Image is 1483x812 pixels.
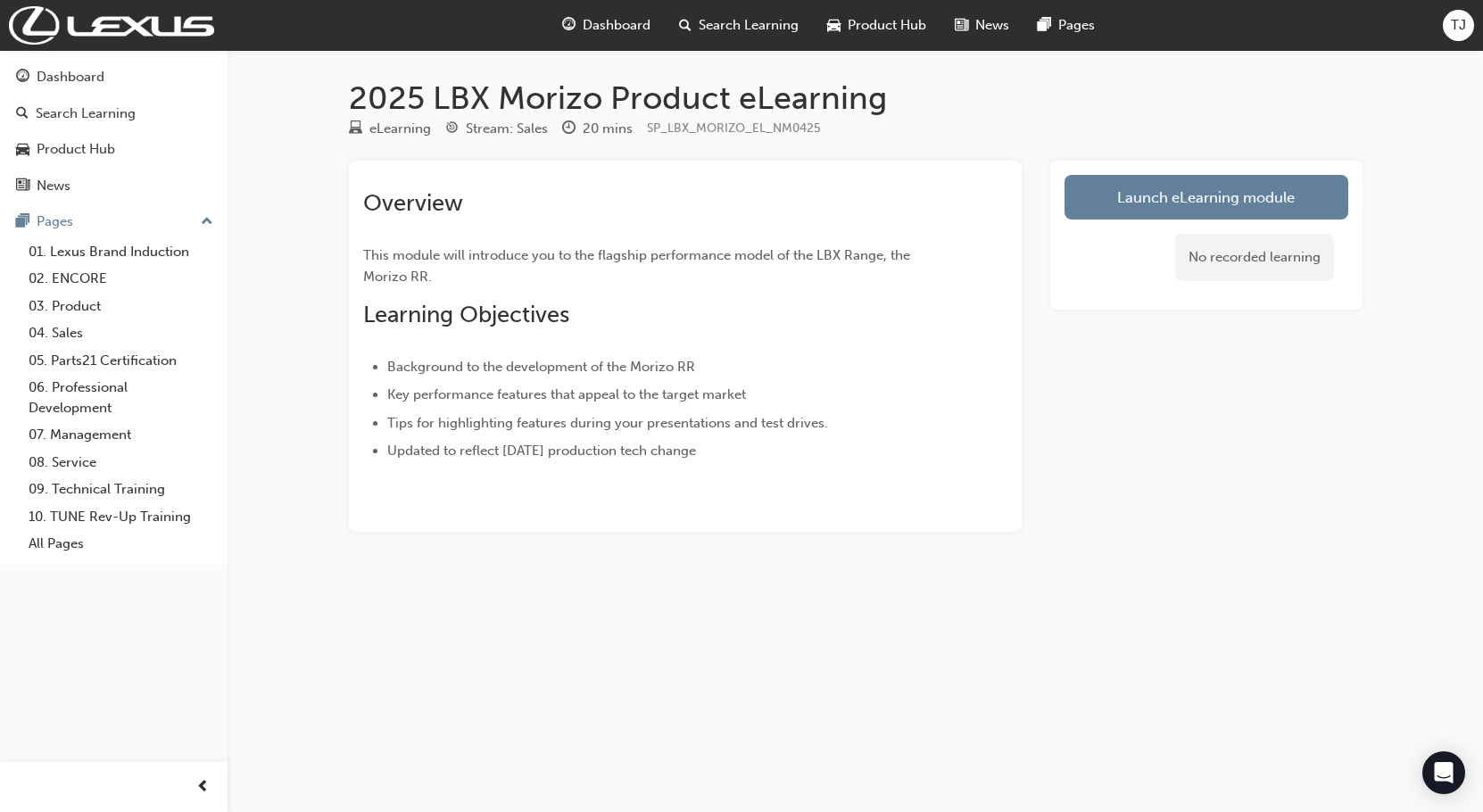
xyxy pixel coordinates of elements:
span: guage-icon [562,14,576,37]
span: search-icon [16,106,29,122]
div: Stream: Sales [466,119,548,139]
span: Learning resource code [647,120,821,136]
a: 02. ENCORE [21,265,220,293]
a: news-iconNews [940,7,1023,44]
a: Search Learning [7,97,220,130]
span: pages-icon [1038,14,1051,37]
span: clock-icon [562,121,576,137]
span: Search Learning [699,15,799,36]
div: Stream [445,118,548,140]
a: 08. Service [21,449,220,476]
button: Pages [7,205,220,238]
a: Product Hub [7,133,220,166]
span: News [975,15,1009,36]
span: prev-icon [196,776,210,799]
button: DashboardSearch LearningProduct HubNews [7,57,220,205]
h1: 2025 LBX Morizo Product eLearning [349,79,1363,118]
a: 07. Management [21,421,220,449]
a: 04. Sales [21,319,220,347]
span: Product Hub [848,15,926,36]
a: guage-iconDashboard [548,7,665,44]
a: 01. Lexus Brand Induction [21,238,220,266]
span: Pages [1058,15,1095,36]
span: Dashboard [583,15,650,36]
span: Overview [363,189,463,217]
div: News [37,176,70,196]
a: Dashboard [7,61,220,94]
div: Search Learning [36,104,136,124]
img: Trak [9,6,214,45]
a: 03. Product [21,293,220,320]
div: Product Hub [37,139,115,160]
a: 09. Technical Training [21,476,220,503]
span: car-icon [16,142,29,158]
span: Tips for highlighting features during your presentations and test drives. [387,415,828,431]
span: target-icon [445,121,459,137]
a: 05. Parts21 Certification [21,347,220,375]
a: search-iconSearch Learning [665,7,813,44]
div: Duration [562,118,633,140]
span: TJ [1451,15,1466,36]
div: Open Intercom Messenger [1422,751,1465,794]
div: eLearning [369,119,431,139]
span: Updated to reflect [DATE] production tech change [387,443,696,459]
span: search-icon [679,14,692,37]
span: Background to the development of the Morizo RR [387,359,695,375]
span: pages-icon [16,214,29,230]
div: Dashboard [37,67,104,87]
a: News [7,170,220,203]
span: learningResourceType_ELEARNING-icon [349,121,362,137]
a: All Pages [21,530,220,558]
button: TJ [1443,10,1474,41]
span: Key performance features that appeal to the target market [387,386,746,402]
span: Learning Objectives [363,301,569,328]
div: No recorded learning [1175,234,1334,281]
span: guage-icon [16,70,29,86]
span: news-icon [16,178,29,195]
div: 20 mins [583,119,633,139]
div: Pages [37,211,73,232]
a: Launch eLearning module [1065,175,1348,220]
span: up-icon [201,211,213,234]
div: Type [349,118,431,140]
a: pages-iconPages [1023,7,1109,44]
a: 10. TUNE Rev-Up Training [21,503,220,531]
span: car-icon [827,14,841,37]
span: This module will introduce you to the flagship performance model of the LBX Range, the Morizo RR. [363,247,914,285]
a: car-iconProduct Hub [813,7,940,44]
a: 06. Professional Development [21,374,220,421]
span: news-icon [955,14,968,37]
